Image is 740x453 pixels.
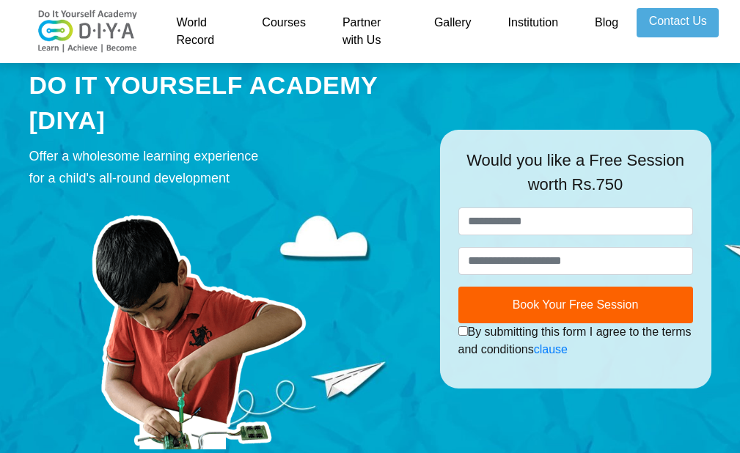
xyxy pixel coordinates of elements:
[534,343,568,356] a: clause
[416,8,490,55] a: Gallery
[324,8,416,55] a: Partner with Us
[458,148,693,207] div: Would you like a Free Session worth Rs.750
[29,68,418,138] div: DO IT YOURSELF ACADEMY [DIYA]
[513,298,639,311] span: Book Your Free Session
[458,323,693,358] div: By submitting this form I agree to the terms and conditions
[29,145,418,189] div: Offer a wholesome learning experience for a child's all-round development
[29,10,147,54] img: logo-v2.png
[29,196,367,449] img: course-prod.png
[158,8,244,55] a: World Record
[576,8,637,55] a: Blog
[490,8,576,55] a: Institution
[243,8,324,55] a: Courses
[637,8,719,37] a: Contact Us
[458,287,693,323] button: Book Your Free Session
